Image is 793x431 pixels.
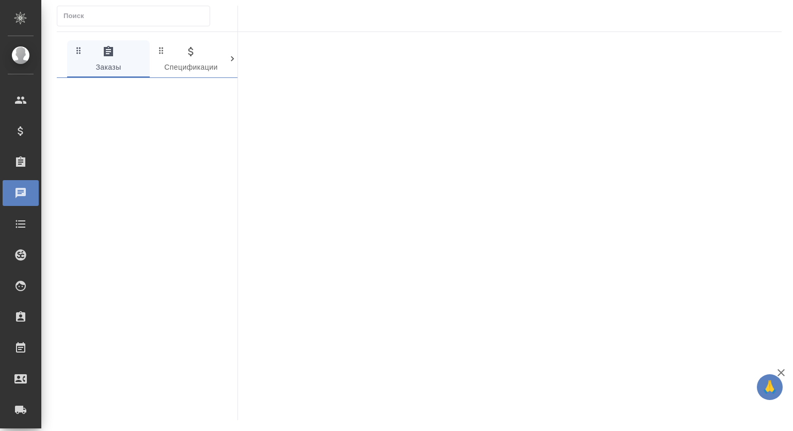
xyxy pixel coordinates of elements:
[156,45,166,55] svg: Зажми и перетащи, чтобы поменять порядок вкладок
[757,374,783,400] button: 🙏
[73,45,144,74] span: Заказы
[761,376,779,398] span: 🙏
[64,9,210,23] input: Поиск
[156,45,226,74] span: Спецификации
[74,45,84,55] svg: Зажми и перетащи, чтобы поменять порядок вкладок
